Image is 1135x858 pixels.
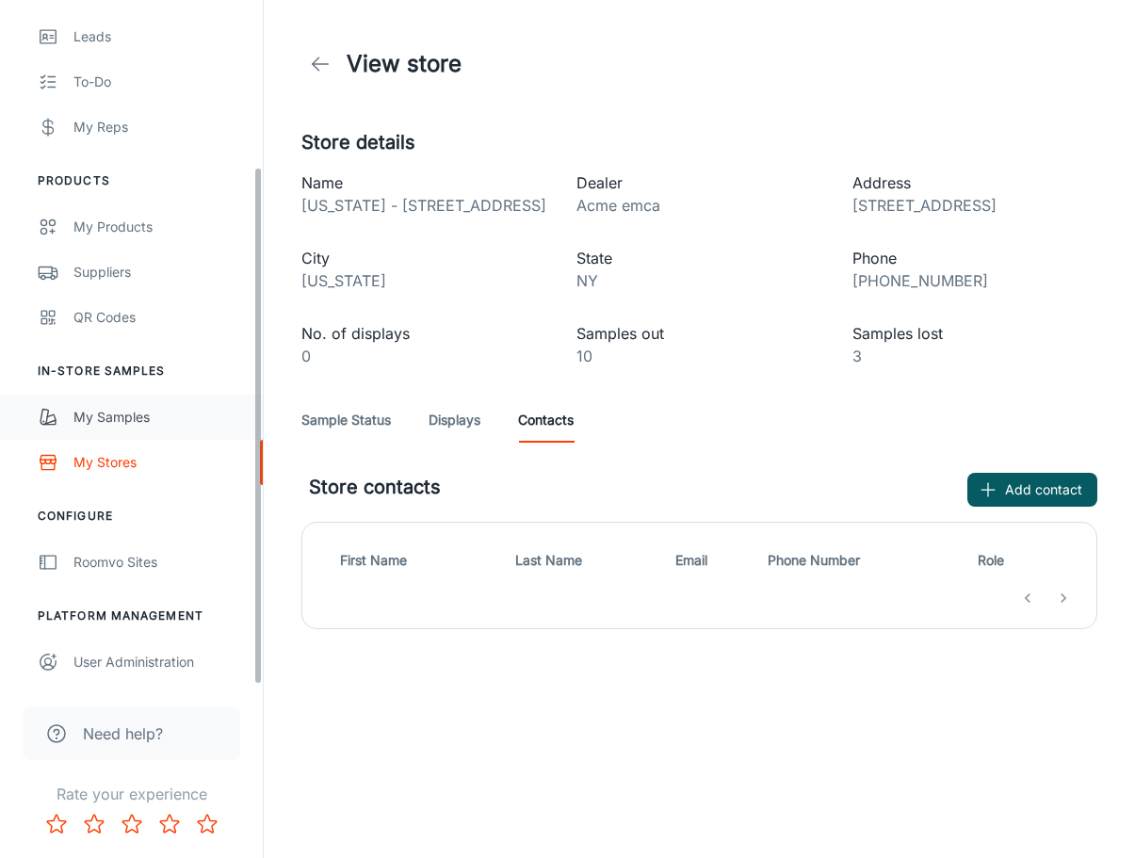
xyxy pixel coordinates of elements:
div: My Stores [73,452,244,473]
p: Samples out [576,322,821,345]
p: Samples lost [852,322,1097,345]
p: [STREET_ADDRESS] [852,194,1097,217]
p: 10 [576,345,821,367]
a: Displays [429,397,480,443]
h5: Store details [301,128,1097,156]
th: Role [970,538,1081,583]
div: To-do [73,72,244,92]
p: Address [852,171,1097,194]
a: Sample Status [301,397,391,443]
div: My Reps [73,117,244,138]
th: Last Name [508,538,668,583]
p: Dealer [576,171,821,194]
p: Acme emca [576,194,821,217]
th: First Name [317,538,508,583]
p: Name [301,171,546,194]
p: [US_STATE] [301,269,546,292]
div: My Samples [73,407,244,428]
div: Suppliers [73,262,244,283]
p: City [301,247,546,269]
p: Phone [852,247,1097,269]
p: No. of displays [301,322,546,345]
h5: Store contacts [309,473,441,507]
div: User Administration [73,652,244,672]
p: 0 [301,345,546,367]
div: Roomvo Sites [73,552,244,573]
button: Add contact [967,473,1097,507]
p: State [576,247,821,269]
th: Phone Number [760,538,970,583]
div: QR Codes [73,307,244,328]
p: [US_STATE] - [STREET_ADDRESS] [301,194,546,217]
h1: View store [347,47,462,81]
th: Email [668,538,760,583]
p: 3 [852,345,1097,367]
div: Leads [73,26,244,47]
p: NY [576,269,821,292]
a: Contacts [518,397,574,443]
nav: pagination navigation [1010,583,1081,613]
div: My Products [73,217,244,237]
p: [PHONE_NUMBER] [852,269,1097,292]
